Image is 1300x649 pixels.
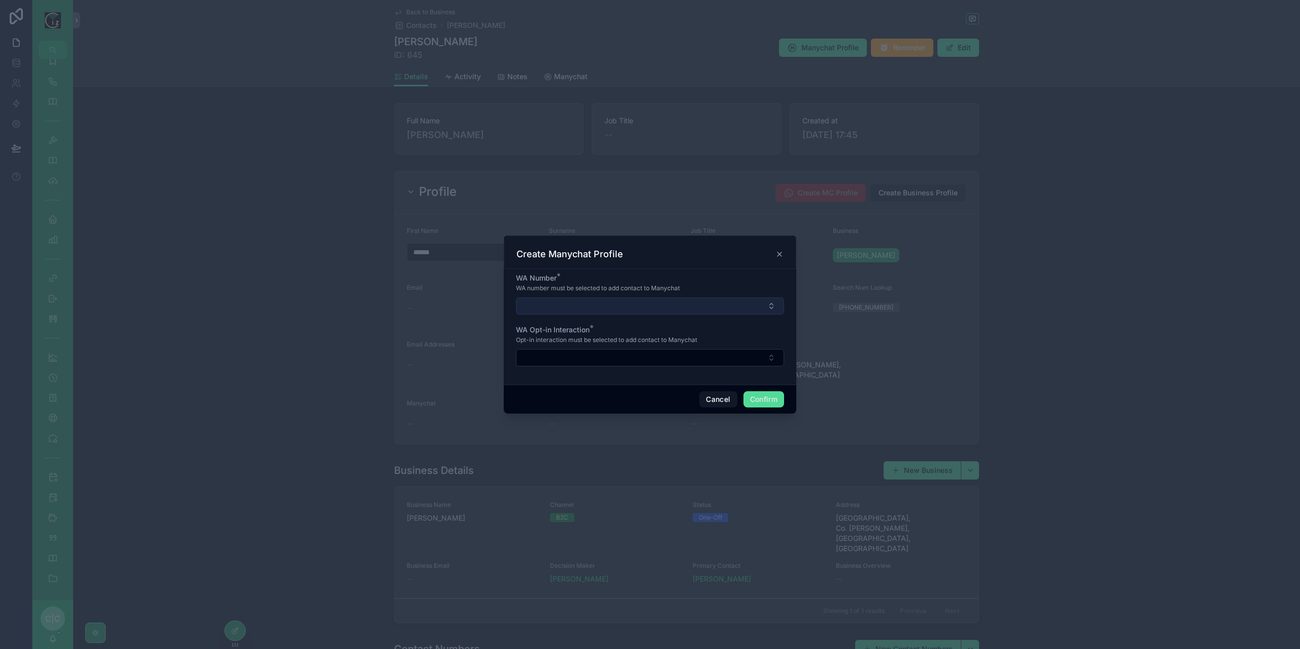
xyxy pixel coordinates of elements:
button: Cancel [699,391,737,407]
button: Select Button [516,349,784,366]
span: Opt-in interaction must be selected to add contact to Manychat [516,336,697,344]
h3: Create Manychat Profile [516,248,623,260]
button: Confirm [743,391,784,407]
span: WA Opt-in Interaction [516,325,590,334]
button: Select Button [516,297,784,315]
span: WA number must be selected to add contact to Manychat [516,284,680,292]
span: WA Number [516,274,557,282]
